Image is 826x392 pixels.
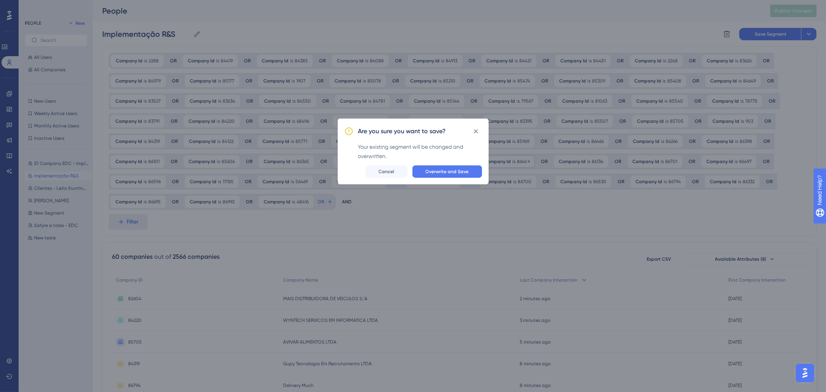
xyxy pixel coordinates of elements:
[379,168,395,175] span: Cancel
[793,361,817,385] iframe: UserGuiding AI Assistant Launcher
[358,142,482,161] div: Your existing segment will be changed and overwritten.
[358,127,446,136] h2: Are you sure you want to save?
[18,2,48,11] span: Need Help?
[426,168,469,175] span: Overwrite and Save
